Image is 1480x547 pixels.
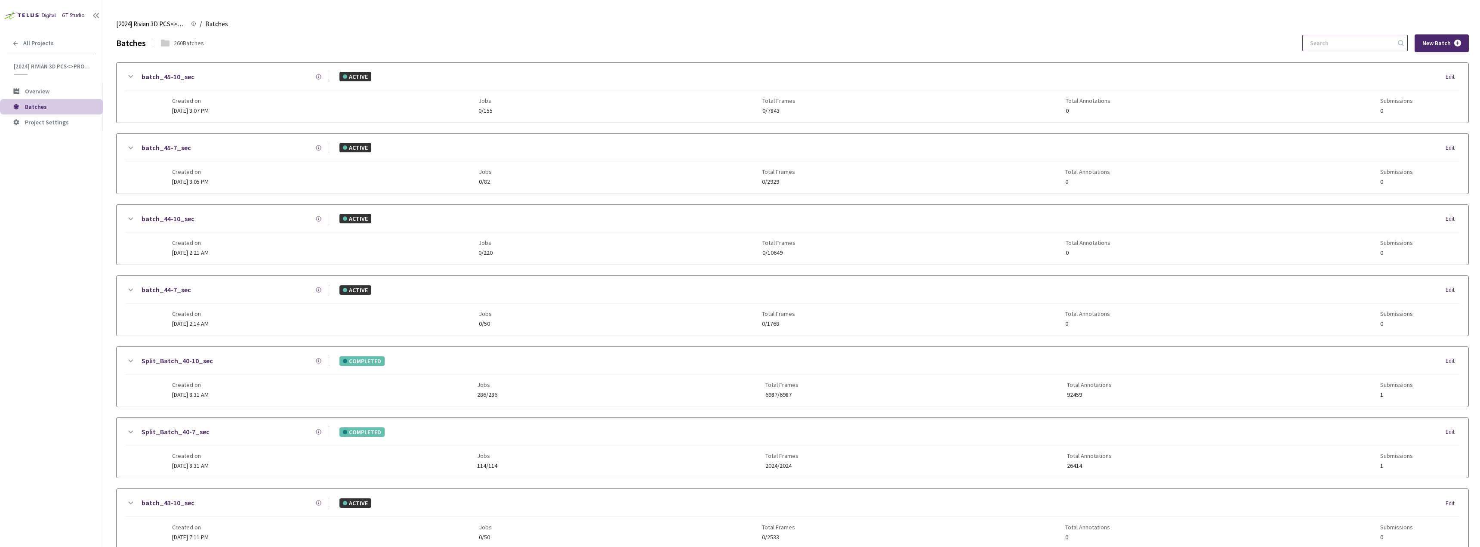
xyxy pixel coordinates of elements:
[765,452,799,459] span: Total Frames
[1446,286,1460,294] div: Edit
[1446,499,1460,508] div: Edit
[1067,381,1112,388] span: Total Annotations
[1380,168,1413,175] span: Submissions
[762,168,795,175] span: Total Frames
[172,462,209,470] span: [DATE] 8:31 AM
[1066,250,1110,256] span: 0
[479,179,492,185] span: 0/82
[1380,108,1413,114] span: 0
[339,72,371,81] div: ACTIVE
[1446,144,1460,152] div: Edit
[142,71,194,82] a: batch_45-10_sec
[1067,463,1112,469] span: 26414
[1066,239,1110,246] span: Total Annotations
[117,134,1468,194] div: batch_45-7_secACTIVEEditCreated on[DATE] 3:05 PMJobs0/82Total Frames0/2929Total Annotations0Submi...
[172,381,209,388] span: Created on
[172,533,209,541] span: [DATE] 7:11 PM
[117,347,1468,407] div: Split_Batch_40-10_secCOMPLETEDEditCreated on[DATE] 8:31 AMJobs286/286Total Frames6987/6987Total A...
[1380,463,1413,469] span: 1
[172,524,209,531] span: Created on
[142,426,210,437] a: Split_Batch_40-7_sec
[1446,73,1460,81] div: Edit
[172,97,209,104] span: Created on
[339,427,385,437] div: COMPLETED
[762,97,795,104] span: Total Frames
[172,107,209,114] span: [DATE] 3:07 PM
[765,392,799,398] span: 6987/6987
[1067,452,1112,459] span: Total Annotations
[142,213,194,224] a: batch_44-10_sec
[339,143,371,152] div: ACTIVE
[762,310,795,317] span: Total Frames
[1380,452,1413,459] span: Submissions
[762,250,795,256] span: 0/10649
[172,452,209,459] span: Created on
[1305,35,1397,51] input: Search
[172,168,209,175] span: Created on
[116,19,186,29] span: [2024] Rivian 3D PCS<>Production
[116,36,146,49] div: Batches
[172,239,209,246] span: Created on
[762,108,795,114] span: 0/7843
[1380,97,1413,104] span: Submissions
[1067,392,1112,398] span: 92459
[200,19,202,29] li: /
[1066,97,1110,104] span: Total Annotations
[1065,534,1110,541] span: 0
[765,381,799,388] span: Total Frames
[477,392,497,398] span: 286/286
[479,524,492,531] span: Jobs
[117,418,1468,478] div: Split_Batch_40-7_secCOMPLETEDEditCreated on[DATE] 8:31 AMJobs114/114Total Frames2024/2024Total An...
[1380,310,1413,317] span: Submissions
[1380,321,1413,327] span: 0
[25,118,69,126] span: Project Settings
[477,463,497,469] span: 114/114
[1380,250,1413,256] span: 0
[762,321,795,327] span: 0/1768
[477,452,497,459] span: Jobs
[478,97,493,104] span: Jobs
[765,463,799,469] span: 2024/2024
[117,63,1468,123] div: batch_45-10_secACTIVEEditCreated on[DATE] 3:07 PMJobs0/155Total Frames0/7843Total Annotations0Sub...
[205,19,228,29] span: Batches
[142,284,191,295] a: batch_44-7_sec
[1065,168,1110,175] span: Total Annotations
[479,168,492,175] span: Jobs
[1380,239,1413,246] span: Submissions
[339,214,371,223] div: ACTIVE
[478,108,493,114] span: 0/155
[142,498,194,508] a: batch_43-10_sec
[479,310,492,317] span: Jobs
[477,381,497,388] span: Jobs
[1065,310,1110,317] span: Total Annotations
[172,249,209,257] span: [DATE] 2:21 AM
[25,103,47,111] span: Batches
[23,40,54,47] span: All Projects
[14,63,91,70] span: [2024] Rivian 3D PCS<>Production
[172,310,209,317] span: Created on
[478,239,493,246] span: Jobs
[1422,40,1451,47] span: New Batch
[117,276,1468,336] div: batch_44-7_secACTIVEEditCreated on[DATE] 2:14 AMJobs0/50Total Frames0/1768Total Annotations0Submi...
[479,321,492,327] span: 0/50
[1380,524,1413,531] span: Submissions
[339,285,371,295] div: ACTIVE
[762,534,795,541] span: 0/2533
[1446,357,1460,365] div: Edit
[479,534,492,541] span: 0/50
[62,11,85,20] div: GT Studio
[762,524,795,531] span: Total Frames
[478,250,493,256] span: 0/220
[25,87,49,95] span: Overview
[762,239,795,246] span: Total Frames
[172,320,209,328] span: [DATE] 2:14 AM
[1380,392,1413,398] span: 1
[1380,381,1413,388] span: Submissions
[172,178,209,185] span: [DATE] 3:05 PM
[142,355,213,366] a: Split_Batch_40-10_sec
[762,179,795,185] span: 0/2929
[339,356,385,366] div: COMPLETED
[1066,108,1110,114] span: 0
[117,205,1468,265] div: batch_44-10_secACTIVEEditCreated on[DATE] 2:21 AMJobs0/220Total Frames0/10649Total Annotations0Su...
[1065,524,1110,531] span: Total Annotations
